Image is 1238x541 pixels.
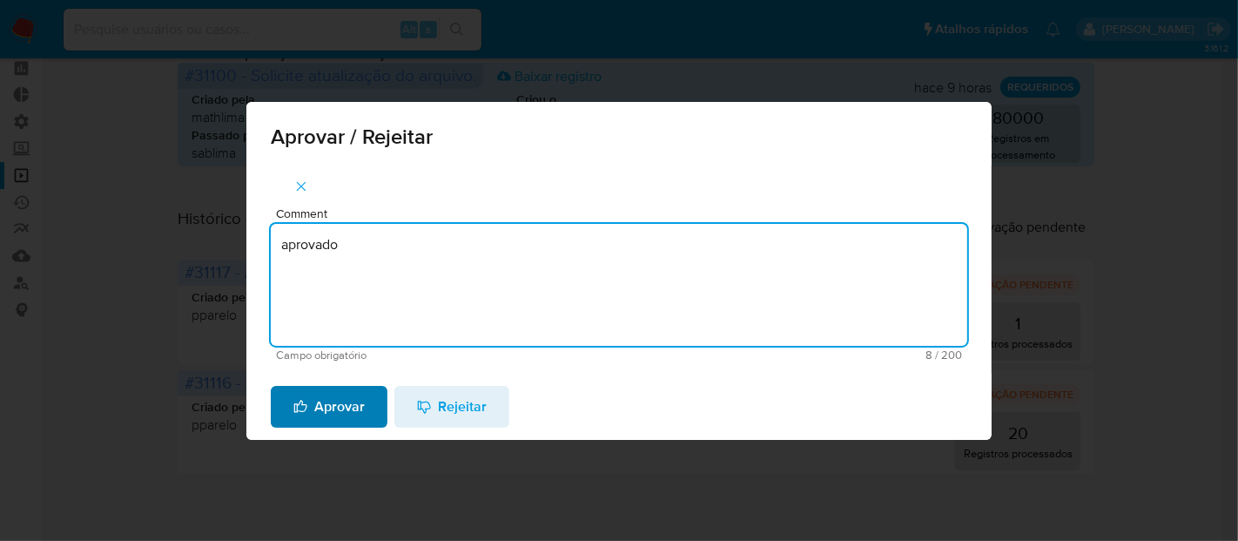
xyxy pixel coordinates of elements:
[271,126,967,147] span: Aprovar / Rejeitar
[394,386,509,428] button: Rejeitar
[276,207,972,220] span: Comment
[271,386,387,428] button: Aprovar
[271,224,967,346] textarea: aprovado
[293,388,365,426] span: Aprovar
[619,349,962,361] span: Máximo 200 caracteres
[276,349,619,362] span: Campo obrigatório
[417,388,487,426] span: Rejeitar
